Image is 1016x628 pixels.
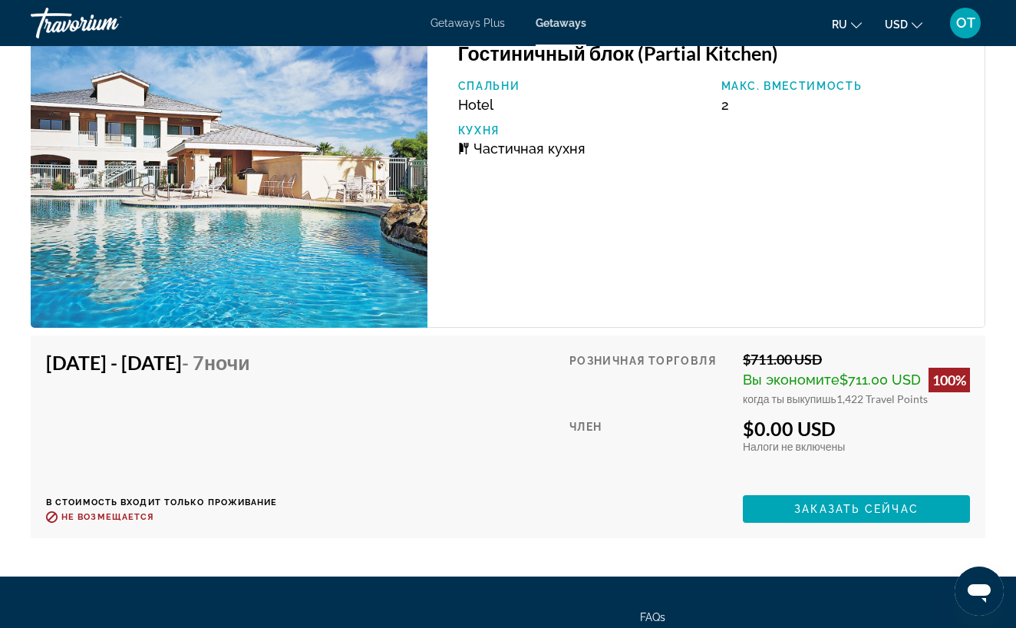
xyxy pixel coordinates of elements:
span: OT [956,15,975,31]
span: USD [885,18,908,31]
div: Розничная торговля [569,351,731,405]
div: Член [569,417,731,484]
button: Заказать сейчас [743,495,970,523]
span: Налоги не включены [743,440,845,453]
button: Change language [832,13,862,35]
span: $711.00 USD [840,372,921,388]
button: User Menu [945,7,985,39]
div: 100% [929,368,970,392]
span: Вы экономите [743,372,840,388]
span: когда ты выкупишь [743,392,836,405]
h3: Гостиничный блок (Partial Kitchen) [458,41,969,64]
a: FAQs [640,611,665,623]
span: Не возмещается [61,512,153,522]
span: Hotel [458,97,493,113]
p: Кухня [458,124,706,137]
span: Частичная кухня [473,140,586,157]
p: Макс. вместимость [721,80,969,92]
span: ru [832,18,847,31]
a: Getaways [536,17,586,29]
a: Getaways Plus [430,17,505,29]
span: Заказать сейчас [794,503,919,515]
h4: [DATE] - [DATE] [46,351,266,374]
iframe: Кнопка запуска окна обмена сообщениями [955,567,1004,616]
img: Westgate Painted Mountain [31,25,427,328]
span: 2 [721,97,729,113]
span: ночи [204,351,250,374]
button: Change currency [885,13,922,35]
div: $0.00 USD [743,417,970,440]
p: Спальни [458,80,706,92]
p: В стоимость входит только проживание [46,497,278,507]
div: $711.00 USD [743,351,970,368]
span: 1,422 Travel Points [836,392,928,405]
span: - 7 [182,351,250,374]
a: Travorium [31,3,184,43]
